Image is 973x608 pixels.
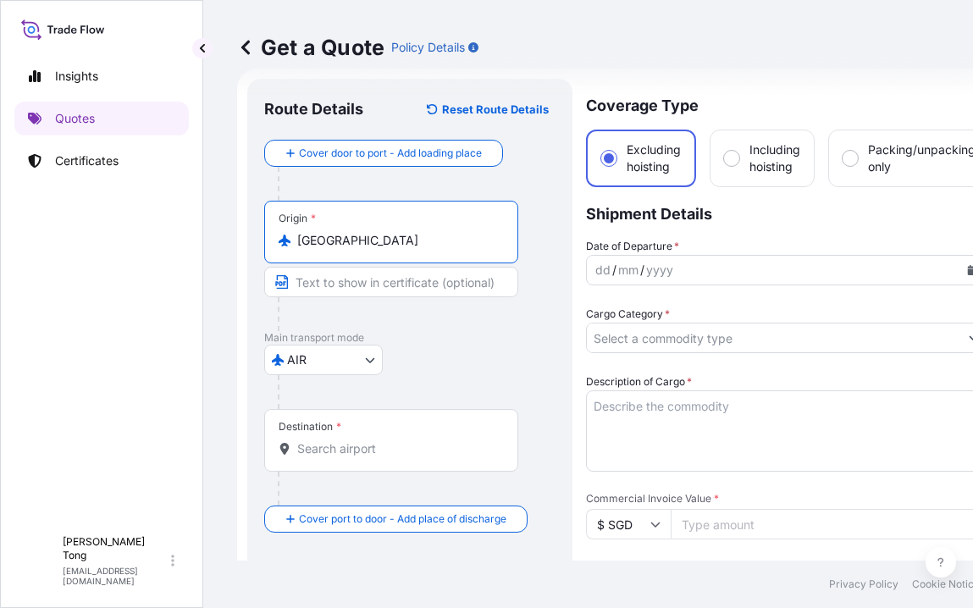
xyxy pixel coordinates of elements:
[264,506,528,533] button: Cover port to door - Add place of discharge
[264,140,503,167] button: Cover door to port - Add loading place
[640,260,644,280] div: /
[749,141,800,175] span: Including hoisting
[391,39,465,56] p: Policy Details
[586,238,679,255] span: Date of Departure
[616,260,640,280] div: month,
[14,144,189,178] a: Certificates
[829,578,898,591] a: Privacy Policy
[586,306,670,323] label: Cargo Category
[55,152,119,169] p: Certificates
[55,68,98,85] p: Insights
[279,212,316,225] div: Origin
[299,511,506,528] span: Cover port to door - Add place of discharge
[264,345,383,375] button: Select transport
[63,535,168,562] p: [PERSON_NAME] Tong
[14,59,189,93] a: Insights
[14,102,189,135] a: Quotes
[264,331,556,345] p: Main transport mode
[297,440,497,457] input: Destination
[601,151,616,166] input: Excluding hoisting
[418,96,556,123] button: Reset Route Details
[587,323,959,353] input: Select a commodity type
[594,260,612,280] div: day,
[63,566,168,586] p: [EMAIL_ADDRESS][DOMAIN_NAME]
[586,560,669,577] label: Named Assured
[724,151,739,166] input: Including hoisting
[644,260,675,280] div: year,
[442,101,549,118] p: Reset Route Details
[627,141,681,175] span: Excluding hoisting
[612,260,616,280] div: /
[279,420,341,434] div: Destination
[264,267,518,297] input: Text to appear on certificate
[297,232,497,249] input: Origin
[55,110,95,127] p: Quotes
[34,552,45,569] span: C
[299,145,482,162] span: Cover door to port - Add loading place
[287,351,307,368] span: AIR
[237,34,384,61] p: Get a Quote
[586,373,692,390] label: Description of Cargo
[264,99,363,119] p: Route Details
[843,151,858,166] input: Packing/unpacking only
